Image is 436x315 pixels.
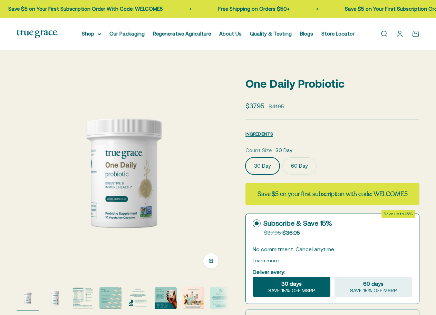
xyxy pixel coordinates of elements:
button: Go to item 6 [155,287,177,311]
img: - 12 quantified and DNA-verified probiotic cultures to support digestive and immune health* - Pre... [99,287,122,309]
a: Free Shipping on Orders $50+ [218,6,290,12]
a: Quality & Testing [250,31,292,37]
button: Go to item 1 [17,287,39,311]
strong: Save $5 on your first subscription with code: WELCOME5 [258,190,407,198]
img: Provide protection from stomach acid, allowing the probiotics to survive digestion and reach the ... [127,287,149,309]
p: Save $5 on Your First Subscription Order With Code: WELCOME5 [8,5,163,13]
legend: Count Size: [245,146,273,155]
button: Go to item 5 [127,287,149,311]
img: Our full product line provides a robust and comprehensive offering for a true foundation of healt... [182,287,204,309]
a: Regenerative Agriculture [153,31,211,37]
img: Daily Probiotic forDigestive and Immune Support:* - 90 Billion CFU at time of manufacturing (30 B... [17,287,39,309]
a: Store Locator [321,31,355,37]
span: 30 Day [275,146,292,155]
p: One Daily Probiotic [245,75,419,92]
button: Go to item 2 [44,287,66,311]
img: Daily Probiotic forDigestive and Immune Support:* - 90 Billion CFU at time of manufacturing (30 B... [17,67,229,279]
a: About Us [219,31,242,37]
img: Protects the probiotic cultures from light, moisture, and oxygen, extending shelf life and ensuri... [155,287,177,309]
button: Go to item 4 [99,287,122,311]
summary: Shop [82,30,101,38]
img: Our probiotics undergo extensive third-party testing at Purity-IQ Inc., a global organization del... [72,287,94,309]
span: INGREDIENTS [245,131,273,137]
a: Blogs [300,31,313,37]
button: Go to item 8 [210,287,232,311]
img: Daily Probiotic forDigestive and Immune Support:* - 90 Billion CFU at time of manufacturing (30 B... [44,287,66,309]
compare-at-price: $41.95 [269,102,284,111]
img: Every lot of True Grace supplements undergoes extensive third-party testing. Regulation says we d... [210,287,232,309]
a: Our Packaging [109,31,145,37]
button: INGREDIENTS [245,130,273,138]
sale-price: $37.95 [245,101,264,111]
button: Go to item 3 [72,287,94,311]
button: Go to item 7 [182,287,204,311]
